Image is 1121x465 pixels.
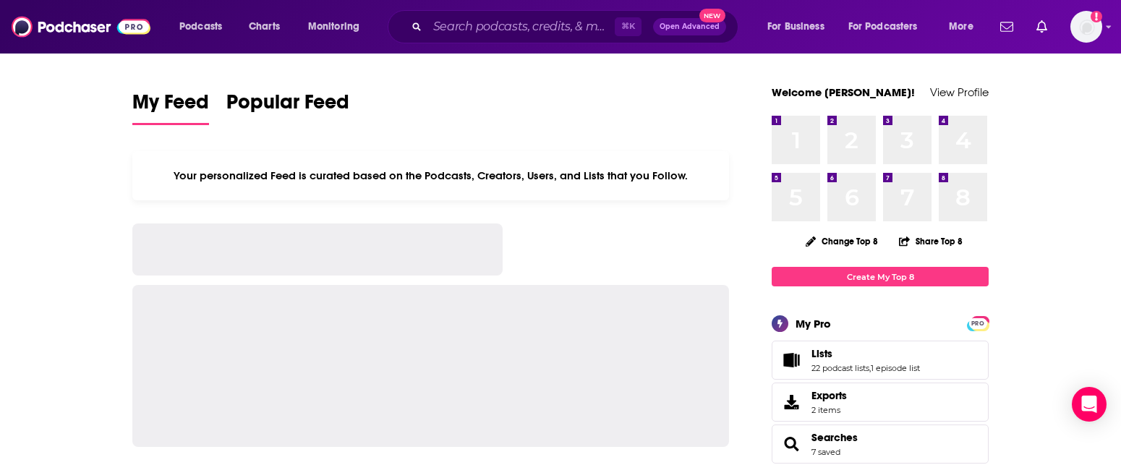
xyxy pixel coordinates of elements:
[226,90,349,123] span: Popular Feed
[777,392,806,412] span: Exports
[401,10,752,43] div: Search podcasts, credits, & more...
[1070,11,1102,43] span: Logged in as dresnic
[699,9,725,22] span: New
[1072,387,1107,422] div: Open Intercom Messenger
[1091,11,1102,22] svg: Email not verified
[848,17,918,37] span: For Podcasters
[898,227,963,255] button: Share Top 8
[772,383,989,422] a: Exports
[797,232,887,250] button: Change Top 8
[757,15,843,38] button: open menu
[767,17,824,37] span: For Business
[994,14,1019,39] a: Show notifications dropdown
[653,18,726,35] button: Open AdvancedNew
[949,17,973,37] span: More
[811,389,847,402] span: Exports
[839,15,939,38] button: open menu
[772,267,989,286] a: Create My Top 8
[132,151,729,200] div: Your personalized Feed is curated based on the Podcasts, Creators, Users, and Lists that you Follow.
[811,405,847,415] span: 2 items
[939,15,992,38] button: open menu
[772,341,989,380] span: Lists
[226,90,349,125] a: Popular Feed
[132,90,209,125] a: My Feed
[811,363,869,373] a: 22 podcast lists
[169,15,241,38] button: open menu
[308,17,359,37] span: Monitoring
[427,15,615,38] input: Search podcasts, credits, & more...
[1070,11,1102,43] button: Show profile menu
[811,347,920,360] a: Lists
[298,15,378,38] button: open menu
[179,17,222,37] span: Podcasts
[811,431,858,444] a: Searches
[871,363,920,373] a: 1 episode list
[796,317,831,330] div: My Pro
[811,447,840,457] a: 7 saved
[811,347,832,360] span: Lists
[777,350,806,370] a: Lists
[1031,14,1053,39] a: Show notifications dropdown
[772,425,989,464] span: Searches
[615,17,642,36] span: ⌘ K
[930,85,989,99] a: View Profile
[239,15,289,38] a: Charts
[772,85,915,99] a: Welcome [PERSON_NAME]!
[869,363,871,373] span: ,
[969,318,986,329] span: PRO
[969,317,986,328] a: PRO
[1070,11,1102,43] img: User Profile
[249,17,280,37] span: Charts
[12,13,150,40] img: Podchaser - Follow, Share and Rate Podcasts
[660,23,720,30] span: Open Advanced
[132,90,209,123] span: My Feed
[777,434,806,454] a: Searches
